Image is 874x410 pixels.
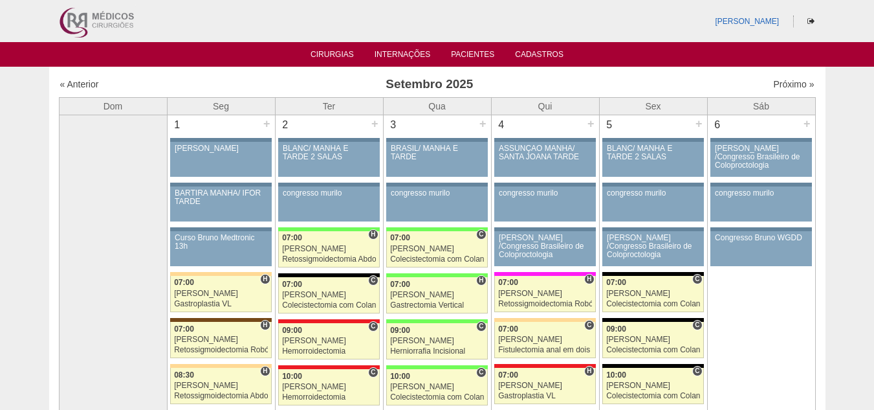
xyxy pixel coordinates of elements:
a: BLANC/ MANHÃ E TARDE 2 SALAS [602,142,703,177]
div: Key: Aviso [386,138,487,142]
div: BLANC/ MANHÃ E TARDE 2 SALAS [607,144,699,161]
a: Internações [375,50,431,63]
div: 2 [276,115,296,135]
div: [PERSON_NAME] [174,290,268,298]
a: C 10:00 [PERSON_NAME] Colecistectomia com Colangiografia VL [602,368,703,404]
a: C 09:00 [PERSON_NAME] Herniorrafia Incisional [386,323,487,359]
span: Consultório [368,275,378,286]
div: Key: Aviso [710,183,811,187]
div: Hemorroidectomia [282,347,376,356]
div: Key: Aviso [602,138,703,142]
span: 07:00 [282,233,302,242]
span: 10:00 [282,372,302,381]
div: Key: Assunção [278,365,379,369]
div: [PERSON_NAME] [606,382,700,390]
div: [PERSON_NAME] [606,336,700,344]
div: Key: Aviso [170,227,271,231]
th: Seg [167,97,275,115]
a: Pacientes [451,50,494,63]
div: Colecistectomia com Colangiografia VL [606,392,700,400]
a: H 07:00 [PERSON_NAME] Retossigmoidectomia Robótica [170,322,271,358]
div: Retossigmoidectomia Abdominal VL [174,392,268,400]
span: Consultório [368,321,378,332]
span: 07:00 [174,325,194,334]
span: 07:00 [174,278,194,287]
div: Hemorroidectomia [282,393,376,402]
a: C 10:00 [PERSON_NAME] Hemorroidectomia [278,369,379,405]
div: BLANC/ MANHÃ E TARDE 2 SALAS [283,144,375,161]
span: Consultório [692,366,702,376]
div: Gastroplastia VL [174,300,268,308]
div: Retossigmoidectomia Robótica [498,300,592,308]
div: Key: Santa Joana [170,318,271,322]
div: Key: Aviso [602,227,703,231]
span: Hospital [260,366,270,376]
div: Key: Aviso [494,227,595,231]
div: Key: Brasil [386,227,487,231]
a: Cirurgias [311,50,354,63]
a: H 07:00 [PERSON_NAME] Gastrectomia Vertical [386,277,487,313]
div: Key: Brasil [386,365,487,369]
div: Key: Aviso [170,138,271,142]
a: BLANC/ MANHÃ E TARDE 2 SALAS [278,142,379,177]
div: Key: Bartira [170,272,271,276]
div: Key: Brasil [386,319,487,323]
a: [PERSON_NAME] /Congresso Brasileiro de Coloproctologia [710,142,811,177]
span: Hospital [260,320,270,330]
span: Hospital [368,229,378,240]
div: + [477,115,488,132]
div: Congresso Bruno WGDD [715,234,807,242]
div: [PERSON_NAME] [606,290,700,298]
div: Fistulectomia anal em dois tempos [498,346,592,354]
div: Key: Assunção [278,319,379,323]
th: Dom [59,97,167,115]
div: + [369,115,380,132]
span: Hospital [584,366,594,376]
span: Consultório [476,367,486,378]
span: Consultório [476,229,486,240]
a: [PERSON_NAME] [170,142,271,177]
div: + [802,115,813,132]
div: Colecistectomia com Colangiografia VL [390,255,484,264]
div: congresso murilo [391,189,483,198]
a: Congresso Bruno WGDD [710,231,811,266]
th: Sáb [707,97,815,115]
a: ASSUNÇÃO MANHÃ/ SANTA JOANA TARDE [494,142,595,177]
div: Key: Aviso [386,183,487,187]
div: BARTIRA MANHÃ/ IFOR TARDE [175,189,267,206]
div: Colecistectomia com Colangiografia VL [606,300,700,308]
a: BRASIL/ MANHÃ E TARDE [386,142,487,177]
div: Key: Aviso [278,138,379,142]
div: Key: Aviso [278,183,379,187]
a: H 07:00 [PERSON_NAME] Retossigmoidectomia Robótica [494,276,595,312]
a: congresso murilo [278,187,379,222]
div: 3 [384,115,404,135]
a: BARTIRA MANHÃ/ IFOR TARDE [170,187,271,222]
span: 07:00 [390,233,410,242]
span: Consultório [476,321,486,332]
div: Key: Assunção [494,364,595,368]
div: [PERSON_NAME] [390,383,484,391]
a: C 07:00 [PERSON_NAME] Colecistectomia com Colangiografia VL [278,277,379,313]
div: 1 [168,115,188,135]
div: Gastrectomia Vertical [390,301,484,310]
span: 07:00 [498,325,518,334]
a: C 09:00 [PERSON_NAME] Hemorroidectomia [278,323,379,359]
a: Próximo » [773,79,814,89]
div: Colecistectomia com Colangiografia VL [390,393,484,402]
div: Key: Blanc [602,272,703,276]
div: [PERSON_NAME] [390,337,484,345]
div: Key: Blanc [602,318,703,322]
div: Key: Blanc [602,364,703,368]
span: 07:00 [498,370,518,380]
div: [PERSON_NAME] [175,144,267,153]
div: Key: Aviso [494,138,595,142]
div: [PERSON_NAME] /Congresso Brasileiro de Coloproctologia [715,144,807,170]
span: 07:00 [390,280,410,289]
span: 07:00 [498,278,518,287]
span: 09:00 [390,326,410,335]
div: Colecistectomia com Colangiografia VL [282,301,376,310]
div: [PERSON_NAME] [282,245,376,253]
div: congresso murilo [499,189,591,198]
i: Sair [807,17,814,25]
